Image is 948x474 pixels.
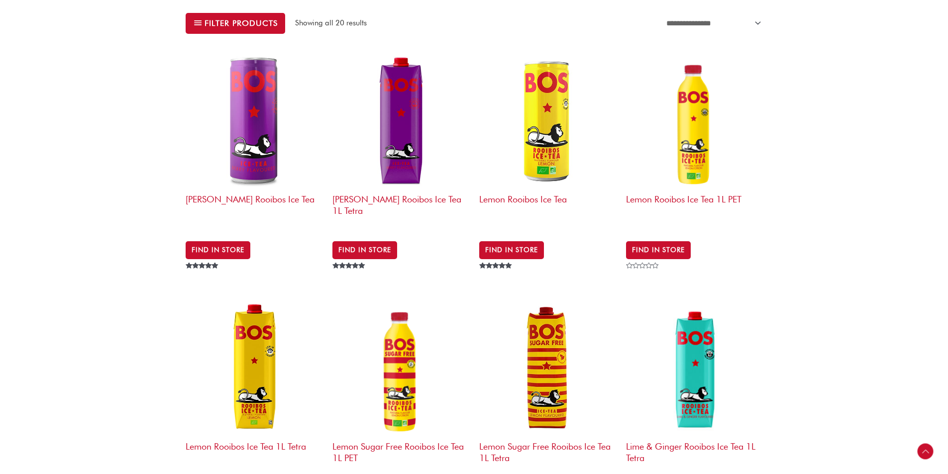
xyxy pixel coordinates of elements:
span: Filter products [205,19,278,27]
a: Lemon Rooibos Ice Tea 1L PET [626,52,763,232]
img: BOS_1l_SF_Lemon [479,299,616,436]
h2: [PERSON_NAME] Rooibos Ice Tea [186,189,322,227]
img: EU_BOS_1L_Lemon [186,299,322,436]
a: Read more about “Berry Rooibos Ice Tea” [186,241,250,259]
span: Rated out of 5 [332,263,367,291]
h2: Lemon Rooibos Ice Tea [479,189,616,227]
select: Shop order [660,13,763,34]
p: Showing all 20 results [295,17,367,29]
button: Filter products [186,13,286,34]
img: Lime & Ginger Rooibos Ice Tea 1L Tetra [626,299,763,436]
h2: Lemon Rooibos Ice Tea 1L PET [626,189,763,227]
a: BUY IN STORE [626,241,691,259]
a: BUY IN STORE [479,241,544,259]
a: [PERSON_NAME] Rooibos Ice Tea 1L Tetra [332,52,469,232]
img: Bos Lemon Ice Tea [626,52,763,189]
h2: [PERSON_NAME] Rooibos Ice Tea 1L Tetra [332,189,469,227]
a: Lemon Rooibos Ice Tea [479,52,616,232]
img: 330ml BOS can berry [186,52,322,189]
img: EU_BOS_1L_Lemon [479,52,616,189]
span: Rated out of 5 [186,263,220,291]
img: 1 litre BOS tetra berry [332,52,469,189]
a: BUY IN STORE [332,241,397,259]
span: Rated out of 5 [479,263,514,291]
a: [PERSON_NAME] Rooibos Ice Tea [186,52,322,232]
img: Bos Lemon Ice Tea PET [332,299,469,436]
